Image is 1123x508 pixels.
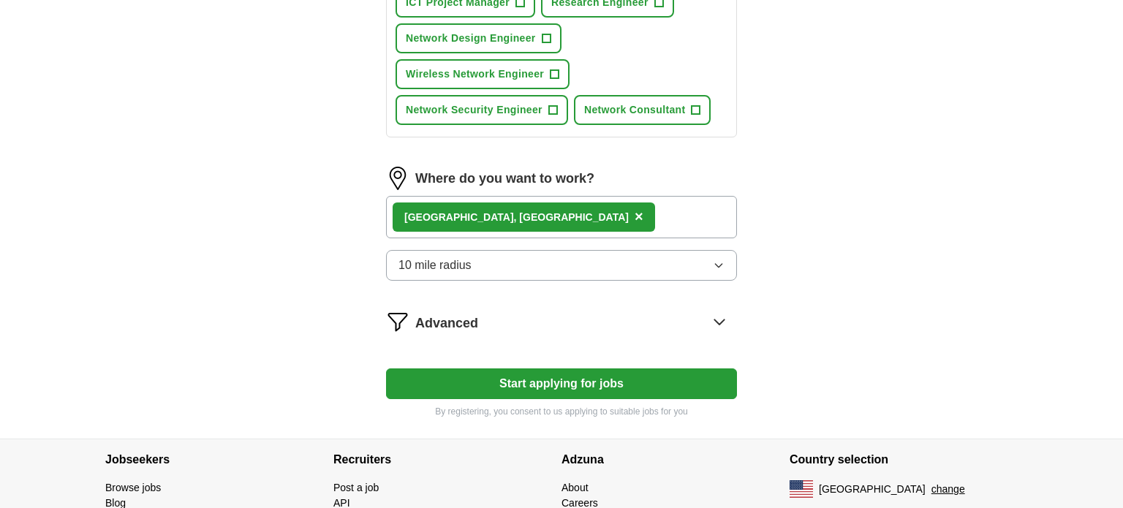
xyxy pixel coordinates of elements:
[931,482,965,497] button: change
[406,31,536,46] span: Network Design Engineer
[386,167,409,190] img: location.png
[561,482,589,493] a: About
[333,482,379,493] a: Post a job
[396,95,568,125] button: Network Security Engineer
[398,257,472,274] span: 10 mile radius
[406,102,542,118] span: Network Security Engineer
[396,23,561,53] button: Network Design Engineer
[386,250,737,281] button: 10 mile radius
[584,102,686,118] span: Network Consultant
[415,169,594,189] label: Where do you want to work?
[635,208,643,224] span: ×
[386,405,737,418] p: By registering, you consent to us applying to suitable jobs for you
[790,439,1018,480] h4: Country selection
[574,95,711,125] button: Network Consultant
[790,480,813,498] img: US flag
[406,67,544,82] span: Wireless Network Engineer
[819,482,926,497] span: [GEOGRAPHIC_DATA]
[386,310,409,333] img: filter
[386,368,737,399] button: Start applying for jobs
[635,206,643,228] button: ×
[415,314,478,333] span: Advanced
[404,210,629,225] div: [GEOGRAPHIC_DATA], [GEOGRAPHIC_DATA]
[105,482,161,493] a: Browse jobs
[396,59,570,89] button: Wireless Network Engineer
